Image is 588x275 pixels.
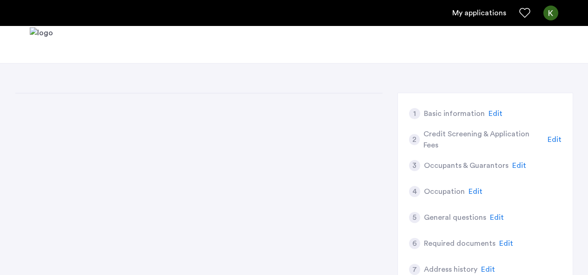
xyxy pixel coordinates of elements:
span: Edit [489,110,502,117]
div: 6 [409,238,420,249]
a: Favorites [519,7,530,19]
h5: Credit Screening & Application Fees [423,128,544,151]
span: Edit [548,136,562,143]
a: Cazamio logo [30,27,53,62]
div: 3 [409,160,420,171]
img: logo [30,27,53,62]
div: 1 [409,108,420,119]
span: Edit [490,214,504,221]
h5: General questions [424,212,486,223]
span: Edit [512,162,526,169]
div: 4 [409,186,420,197]
div: 2 [409,134,420,145]
h5: Occupation [424,186,465,197]
span: Edit [469,188,482,195]
span: Edit [499,240,513,247]
div: 7 [409,264,420,275]
h5: Basic information [424,108,485,119]
h5: Required documents [424,238,496,249]
div: 5 [409,212,420,223]
a: My application [452,7,506,19]
h5: Occupants & Guarantors [424,160,509,171]
span: Edit [481,266,495,273]
h5: Address history [424,264,477,275]
img: user [543,6,558,20]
